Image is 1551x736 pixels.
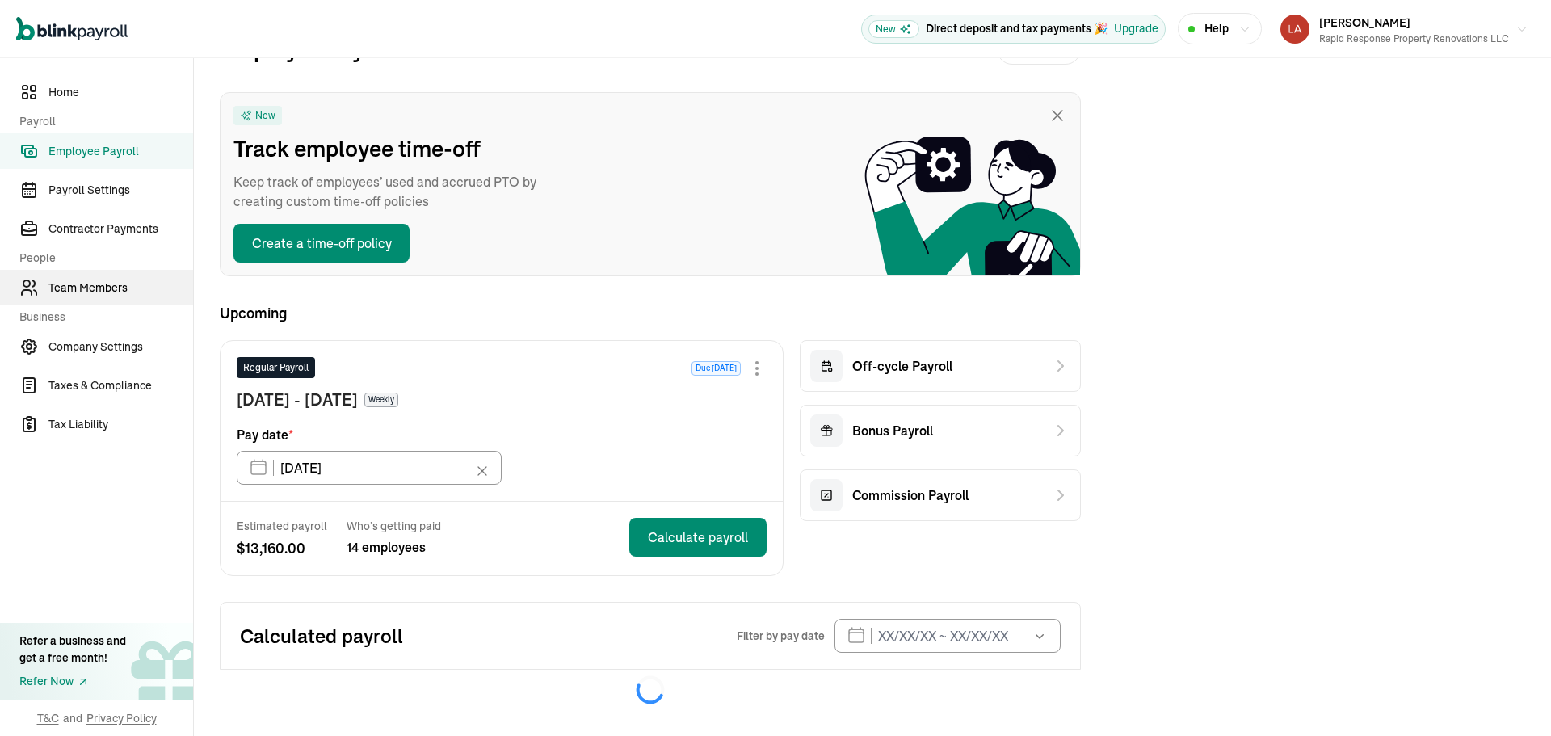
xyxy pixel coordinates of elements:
span: Filter by pay date [737,628,825,644]
span: Due [DATE] [691,361,741,376]
h2: Calculated payroll [240,623,737,649]
span: People [19,250,183,267]
button: Upgrade [1114,20,1158,37]
input: XX/XX/XX [237,451,502,485]
span: New [255,109,275,122]
span: Payroll [19,113,183,130]
div: Refer a business and get a free month! [19,633,126,667]
a: Refer Now [19,673,126,690]
input: XX/XX/XX ~ XX/XX/XX [834,619,1061,653]
span: [DATE] - [DATE] [237,388,358,412]
span: [PERSON_NAME] [1319,15,1410,30]
span: Bonus Payroll [852,421,933,440]
button: Help [1178,13,1262,44]
span: $ 13,160.00 [237,537,327,559]
span: Off-cycle Payroll [852,356,952,376]
span: Company Settings [48,339,193,355]
span: Track employee time-off [233,132,557,166]
span: Taxes & Compliance [48,377,193,394]
span: Regular Payroll [243,360,309,375]
span: Pay date [237,425,293,444]
span: Keep track of employees’ used and accrued PTO by creating custom time-off policies [233,172,557,211]
span: Who’s getting paid [347,518,441,534]
p: Direct deposit and tax payments 🎉 [926,20,1108,37]
span: New [868,20,919,38]
iframe: Chat Widget [1470,658,1551,736]
span: Contractor Payments [48,221,193,238]
span: Help [1204,20,1229,37]
span: Upcoming [220,302,1081,324]
span: Tax Liability [48,416,193,433]
span: Business [19,309,183,326]
button: Calculate payroll [629,518,767,557]
button: [PERSON_NAME]Rapid Response Property Renovations LLC [1274,9,1535,49]
div: Rapid Response Property Renovations LLC [1319,32,1509,46]
span: Weekly [364,393,398,407]
nav: Global [16,6,128,53]
span: T&C [37,710,59,726]
span: Team Members [48,280,193,297]
span: Commission Payroll [852,486,969,505]
span: 14 employees [347,537,441,557]
span: Home [48,84,193,101]
span: Employee Payroll [48,143,193,160]
span: Payroll Settings [48,182,193,199]
span: Privacy Policy [86,710,157,726]
button: Create a time-off policy [233,224,410,263]
span: Estimated payroll [237,518,327,534]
